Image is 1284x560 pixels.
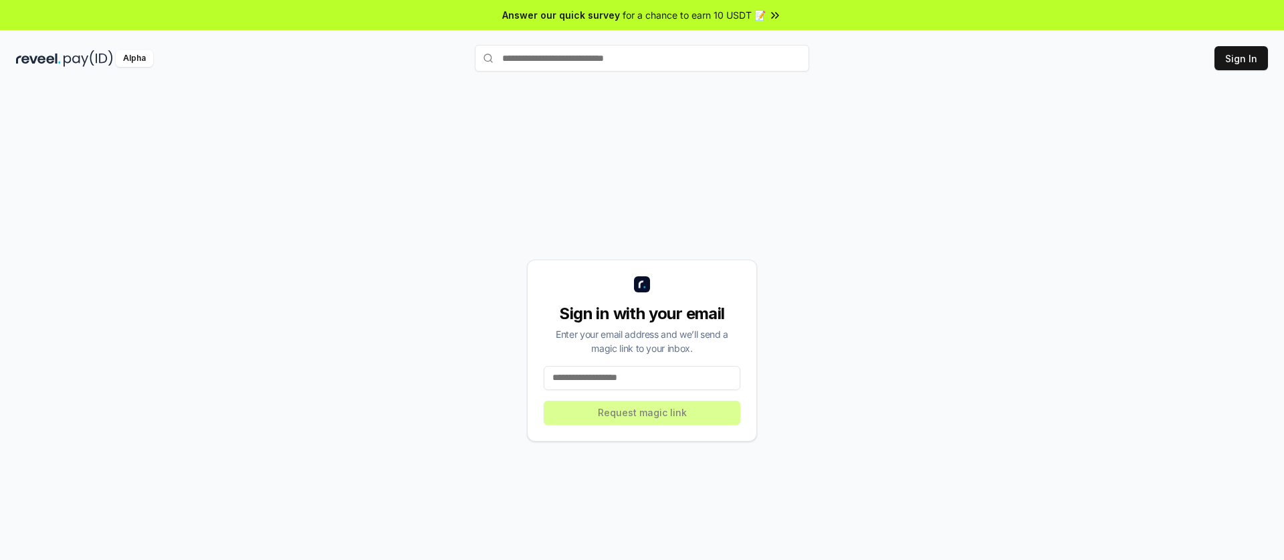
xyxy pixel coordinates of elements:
[634,276,650,292] img: logo_small
[544,303,740,324] div: Sign in with your email
[64,50,113,67] img: pay_id
[16,50,61,67] img: reveel_dark
[502,8,620,22] span: Answer our quick survey
[623,8,766,22] span: for a chance to earn 10 USDT 📝
[544,327,740,355] div: Enter your email address and we’ll send a magic link to your inbox.
[1214,46,1268,70] button: Sign In
[116,50,153,67] div: Alpha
